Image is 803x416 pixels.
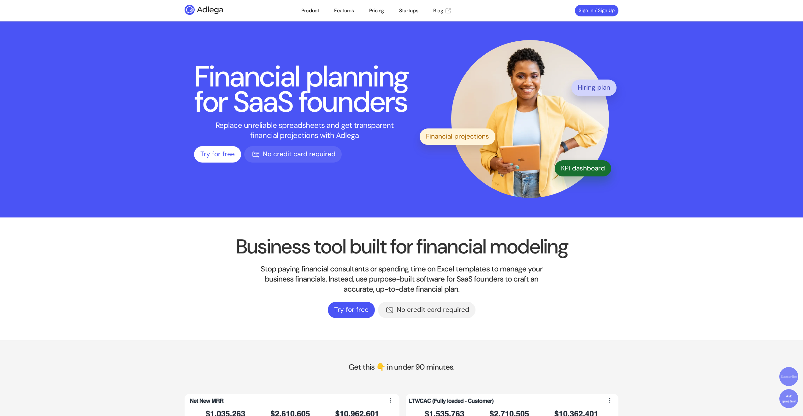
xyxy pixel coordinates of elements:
a: Sign In / Sign Up [575,5,618,16]
p: Replace unreliable spreadsheets and get transparent financial projections with Adlega [211,120,399,140]
div: Hiring plan [571,80,617,96]
div: KPI dashboard [555,160,611,177]
a: Product [301,7,319,15]
div: No credit card required [378,302,475,318]
a: Features [334,7,354,15]
a: Blog [433,7,451,15]
span: Ask [786,394,792,398]
img: Adlega logo [185,5,246,15]
a: Try for free [194,146,241,163]
h2: Business tool built for financial modeling [185,237,618,256]
p: Get this 👇 in under 90 minutes. [185,362,618,372]
a: Pricing [369,7,384,15]
div: No credit card required [244,146,342,163]
a: Startups [399,7,418,15]
h1: Financial planning for SaaS founders [194,64,415,115]
p: Stop paying financial consultants or spending time on Excel templates to manage your business fin... [260,264,544,294]
div: Financial projections [420,128,495,145]
span: question [782,399,796,403]
a: Try for free [328,302,375,318]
